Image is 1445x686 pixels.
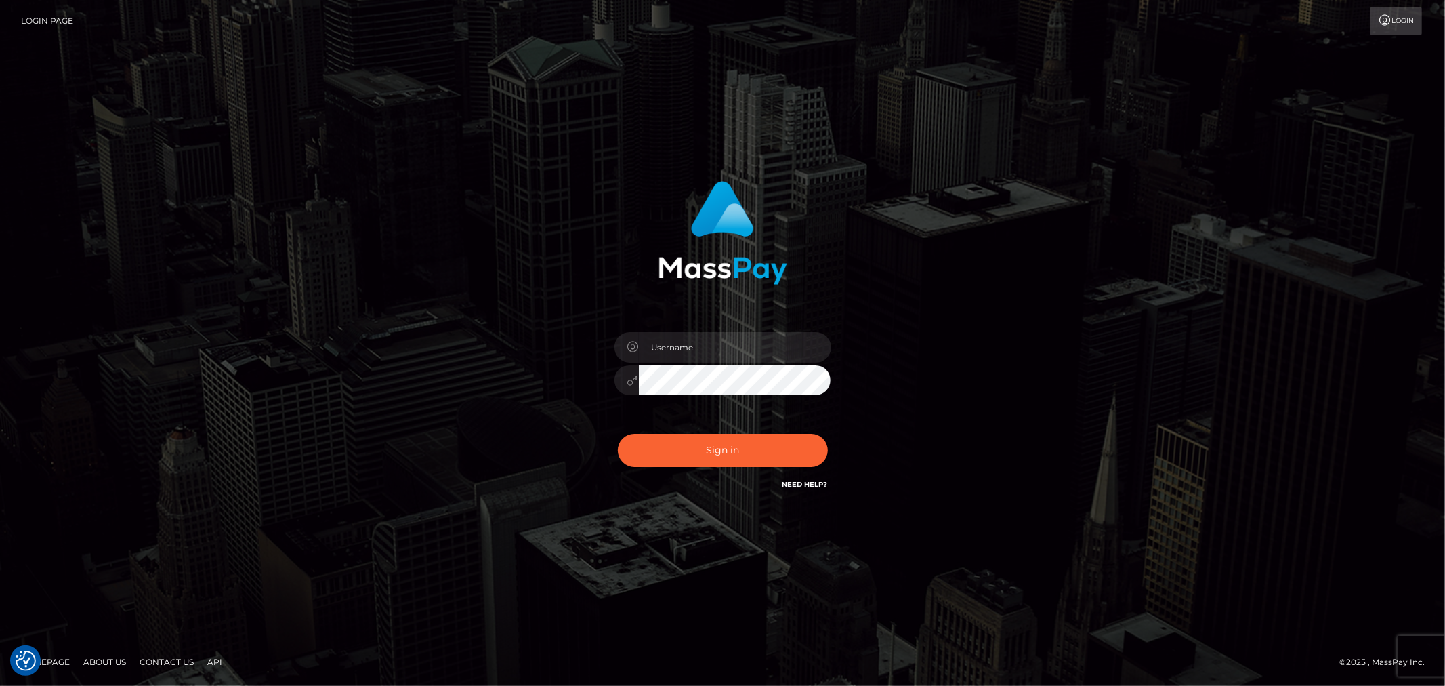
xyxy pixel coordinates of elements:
[134,651,199,672] a: Contact Us
[78,651,131,672] a: About Us
[21,7,73,35] a: Login Page
[16,651,36,671] button: Consent Preferences
[15,651,75,672] a: Homepage
[782,480,828,489] a: Need Help?
[202,651,228,672] a: API
[639,332,831,363] input: Username...
[618,434,828,467] button: Sign in
[1370,7,1422,35] a: Login
[16,651,36,671] img: Revisit consent button
[1339,655,1435,670] div: © 2025 , MassPay Inc.
[658,181,787,285] img: MassPay Login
